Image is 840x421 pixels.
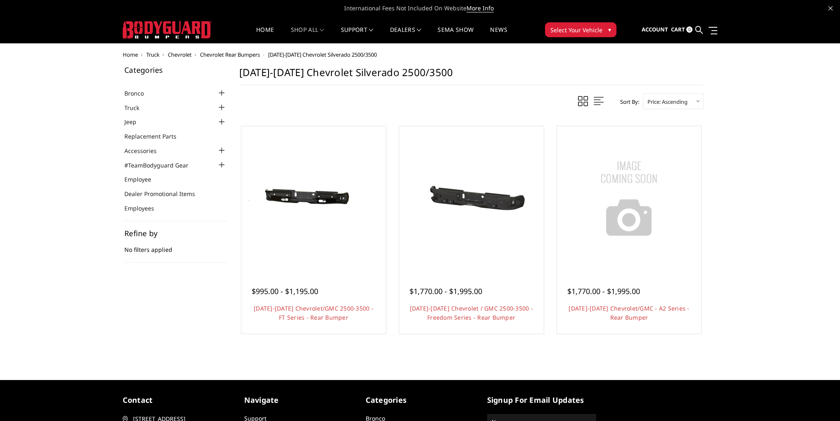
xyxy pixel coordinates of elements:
span: $1,770.00 - $1,995.00 [567,286,640,296]
h5: Refine by [124,230,227,237]
a: Truck [146,51,159,58]
h5: Navigate [244,395,353,406]
label: Sort By: [616,96,639,108]
span: [DATE]-[DATE] Chevrolet Silverado 2500/3500 [268,51,377,58]
span: Select Your Vehicle [550,26,602,34]
a: Employee [124,175,162,184]
a: 2020-2025 Chevrolet / GMC 2500-3500 - Freedom Series - Rear Bumper 2020-2025 Chevrolet / GMC 2500... [401,128,542,269]
a: Chevrolet [168,51,192,58]
div: No filters applied [124,230,227,263]
a: Bronco [124,89,154,98]
a: [DATE]-[DATE] Chevrolet / GMC 2500-3500 - Freedom Series - Rear Bumper [410,304,533,321]
span: $1,770.00 - $1,995.00 [409,286,482,296]
span: Cart [671,26,685,33]
span: 0 [686,26,692,33]
a: Employees [124,204,164,213]
a: Cart 0 [671,19,692,41]
a: Account [642,19,668,41]
a: [DATE]-[DATE] Chevrolet/GMC 2500-3500 - FT Series - Rear Bumper [254,304,374,321]
a: #TeamBodyguard Gear [124,161,199,170]
a: Replacement Parts [124,132,187,141]
a: More Info [466,4,494,12]
span: ▾ [608,25,611,34]
a: Dealers [390,27,421,43]
button: Select Your Vehicle [545,22,616,37]
img: BODYGUARD BUMPERS [123,21,212,38]
a: 2020-2026 Chevrolet/GMC 2500-3500 - FT Series - Rear Bumper 2020-2026 Chevrolet/GMC 2500-3500 - F... [243,128,384,269]
a: Accessories [124,146,167,155]
a: Truck [124,103,150,112]
a: Jeep [124,117,147,126]
h5: signup for email updates [487,395,596,406]
h5: Categories [124,66,227,74]
a: Home [123,51,138,58]
a: Home [256,27,274,43]
a: Chevrolet Rear Bumpers [200,51,260,58]
a: shop all [291,27,324,43]
a: Support [341,27,374,43]
a: SEMA Show [438,27,474,43]
h1: [DATE]-[DATE] Chevrolet Silverado 2500/3500 [239,66,704,85]
a: Dealer Promotional Items [124,189,205,198]
a: [DATE]-[DATE] Chevrolet/GMC - A2 Series - Rear Bumper [569,304,689,321]
a: News [490,27,507,43]
span: Account [642,26,668,33]
span: $995.00 - $1,195.00 [252,286,318,296]
h5: Categories [366,395,475,406]
h5: contact [123,395,232,406]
